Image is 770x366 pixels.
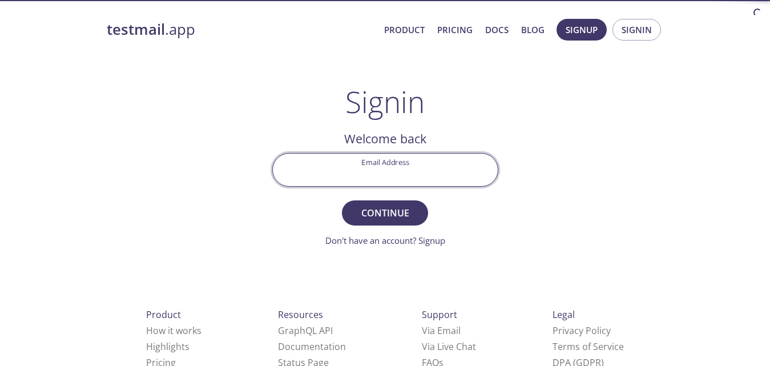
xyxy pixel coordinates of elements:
[557,19,607,41] button: Signup
[566,22,598,37] span: Signup
[553,308,575,321] span: Legal
[612,19,661,41] button: Signin
[553,324,611,337] a: Privacy Policy
[107,19,165,39] strong: testmail
[485,22,509,37] a: Docs
[146,340,190,353] a: Highlights
[354,205,415,221] span: Continue
[422,324,461,337] a: Via Email
[278,308,323,321] span: Resources
[422,340,476,353] a: Via Live Chat
[325,235,445,246] a: Don't have an account? Signup
[345,85,425,119] h1: Signin
[107,20,375,39] a: testmail.app
[278,340,346,353] a: Documentation
[278,324,333,337] a: GraphQL API
[622,22,652,37] span: Signin
[146,324,201,337] a: How it works
[272,129,498,148] h2: Welcome back
[422,308,457,321] span: Support
[384,22,425,37] a: Product
[342,200,428,226] button: Continue
[553,340,624,353] a: Terms of Service
[521,22,545,37] a: Blog
[437,22,473,37] a: Pricing
[146,308,181,321] span: Product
